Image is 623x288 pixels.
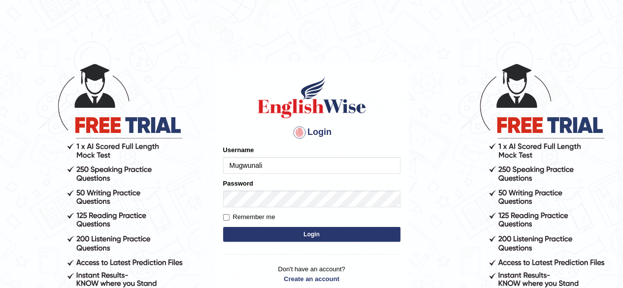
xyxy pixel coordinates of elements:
[223,145,254,155] label: Username
[223,179,253,188] label: Password
[223,214,230,221] input: Remember me
[223,125,400,140] h4: Login
[223,227,400,242] button: Login
[223,274,400,284] a: Create an account
[223,212,275,222] label: Remember me
[256,75,368,120] img: Logo of English Wise sign in for intelligent practice with AI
